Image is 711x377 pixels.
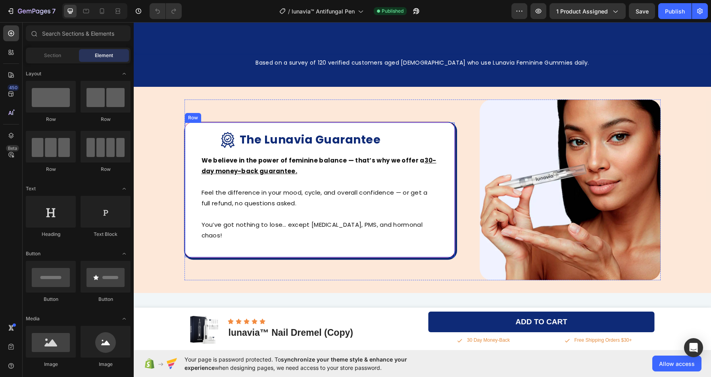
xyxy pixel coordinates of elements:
div: Image [81,361,131,368]
span: Text [26,185,36,192]
div: Image [26,361,76,368]
iframe: Design area [134,22,711,350]
button: Publish [658,3,692,19]
button: Save [629,3,655,19]
span: Media [26,315,40,322]
div: Beta [6,145,19,151]
button: 7 [3,3,59,19]
div: Row [26,116,76,123]
button: Allow access [652,356,701,371]
div: Button [81,296,131,303]
span: Save [636,8,649,15]
div: Heading [26,231,76,238]
div: Text Block [81,231,131,238]
div: Row [81,116,131,123]
span: Published [382,8,404,15]
div: Undo/Redo [150,3,182,19]
span: synchronize your theme style & enhance your experience [184,356,407,371]
span: Element [95,52,113,59]
button: 1 product assigned [550,3,626,19]
button: Add to cart [295,289,521,310]
span: Section [44,52,61,59]
span: Toggle open [118,312,131,325]
span: / [288,7,290,15]
div: Add to cart [382,295,434,305]
div: Publish [665,7,685,15]
input: Search Sections & Elements [26,25,131,41]
span: Toggle open [118,67,131,80]
span: Allow access [659,360,695,368]
span: Your page is password protected. To when designing pages, we need access to your store password. [184,355,438,372]
p: 7 [52,6,56,16]
p: Free Shipping Orders $30+ [440,315,498,322]
span: Toggle open [118,247,131,260]
span: Button [26,250,40,257]
div: Row [26,166,76,173]
span: Toggle open [118,182,131,195]
span: lunavia™ Antifungal Pen [292,7,355,15]
span: 1 product assigned [556,7,608,15]
div: Open Intercom Messenger [684,338,703,357]
div: Row [81,166,131,173]
div: Button [26,296,76,303]
span: Layout [26,70,41,77]
img: gempages_581651384412144396-40c4c736-05e1-46b8-beef-74382c92dccd.jpg [346,77,527,258]
h1: lunavia™ Nail Dremel (Copy) [94,304,220,318]
div: 450 [8,84,19,91]
p: 30 Day Money-Back [333,315,376,322]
